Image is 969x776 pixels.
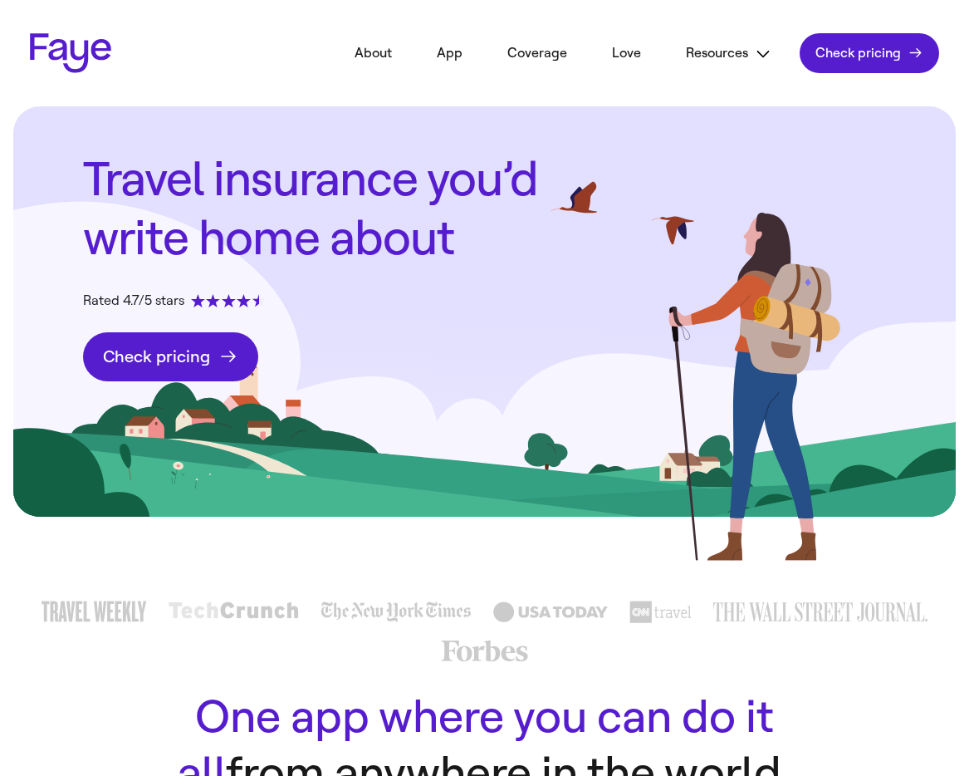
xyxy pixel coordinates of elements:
h1: Travel insurance you’d write home about [83,150,568,269]
a: About [338,35,409,71]
a: Check pricing [83,332,258,381]
button: Resources [669,35,788,72]
a: Faye Logo [30,33,111,73]
a: Check pricing [800,33,939,73]
a: Love [595,35,658,71]
div: Rated 4.7/5 stars [83,291,266,311]
a: Coverage [491,35,584,71]
a: App [420,35,479,71]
